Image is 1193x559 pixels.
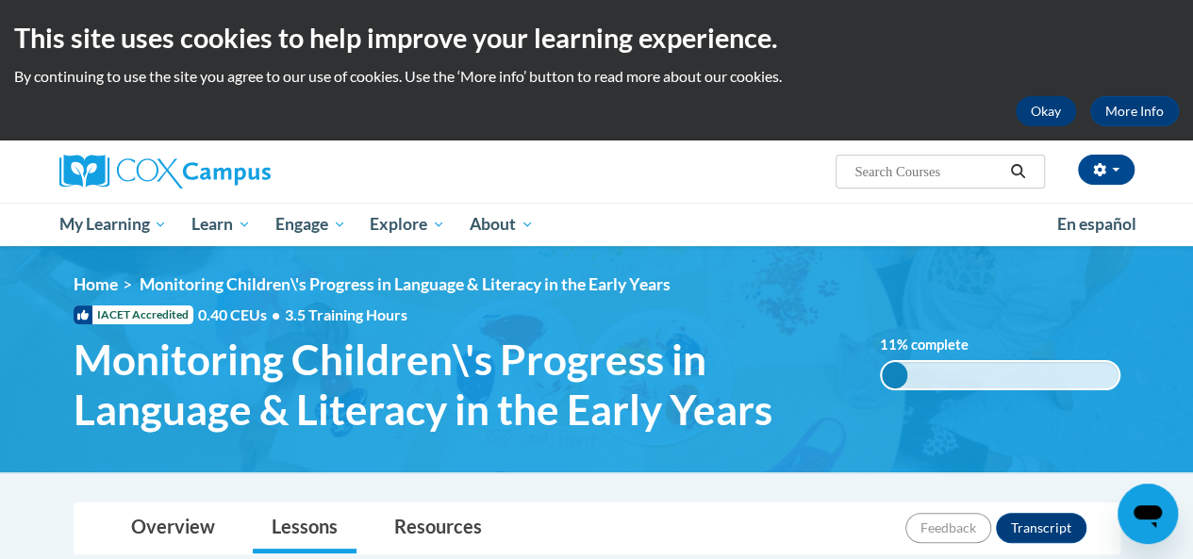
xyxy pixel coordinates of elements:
div: Main menu [45,203,1149,246]
span: Monitoring Children\'s Progress in Language & Literacy in the Early Years [74,335,852,435]
a: En español [1045,205,1149,244]
button: Account Settings [1078,155,1135,185]
a: Learn [179,203,263,246]
span: 11 [880,337,897,353]
button: Okay [1016,96,1076,126]
span: About [470,213,534,236]
label: % complete [880,335,988,355]
a: Lessons [253,503,356,553]
a: Engage [263,203,358,246]
span: Monitoring Children\'s Progress in Language & Literacy in the Early Years [140,274,671,294]
button: Transcript [996,513,1086,543]
span: • [272,305,280,323]
span: En español [1057,214,1136,234]
span: My Learning [58,213,167,236]
a: Home [74,274,118,294]
button: Feedback [905,513,991,543]
span: Engage [275,213,346,236]
a: Cox Campus [59,155,399,189]
a: My Learning [47,203,180,246]
a: Explore [357,203,457,246]
p: By continuing to use the site you agree to our use of cookies. Use the ‘More info’ button to read... [14,66,1179,87]
h2: This site uses cookies to help improve your learning experience. [14,19,1179,57]
a: More Info [1090,96,1179,126]
span: 3.5 Training Hours [285,305,407,323]
div: 11% [882,362,908,388]
input: Search Courses [853,160,1003,183]
span: IACET Accredited [74,305,193,324]
span: Learn [191,213,251,236]
a: About [457,203,546,246]
iframe: Button to launch messaging window [1118,484,1178,544]
img: Cox Campus [59,155,271,189]
button: Search [1003,160,1032,183]
span: 0.40 CEUs [198,304,285,325]
span: Explore [370,213,445,236]
a: Overview [112,503,234,553]
a: Resources [375,503,501,553]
